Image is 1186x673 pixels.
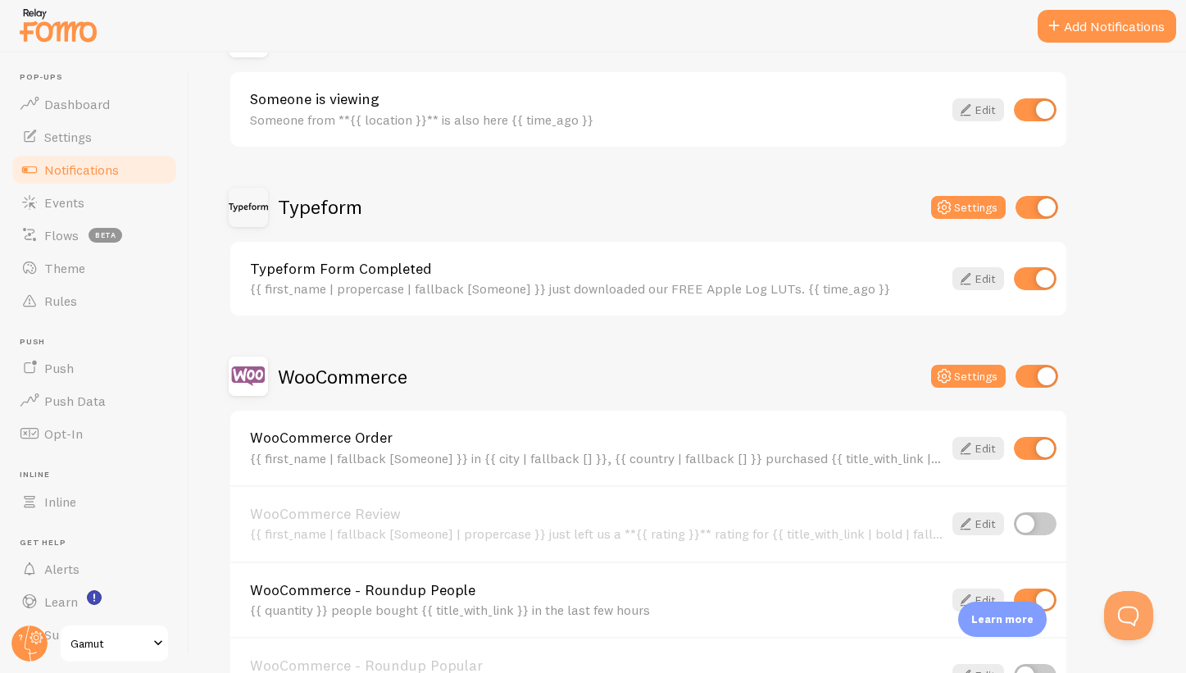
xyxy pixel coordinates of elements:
[89,228,122,243] span: beta
[10,252,179,284] a: Theme
[952,589,1004,612] a: Edit
[250,526,943,541] div: {{ first_name | fallback [Someone] | propercase }} just left us a **{{ rating }}** rating for {{ ...
[10,88,179,121] a: Dashboard
[250,583,943,598] a: WooCommerce - Roundup People
[971,612,1034,627] p: Learn more
[20,337,179,348] span: Push
[44,425,83,442] span: Opt-In
[10,153,179,186] a: Notifications
[250,658,943,673] a: WooCommerce - Roundup Popular
[1104,591,1153,640] iframe: Help Scout Beacon - Open
[10,219,179,252] a: Flows beta
[17,4,99,46] img: fomo-relay-logo-orange.svg
[952,512,1004,535] a: Edit
[10,585,179,618] a: Learn
[250,430,943,445] a: WooCommerce Order
[10,352,179,384] a: Push
[250,451,943,466] div: {{ first_name | fallback [Someone] }} in {{ city | fallback [] }}, {{ country | fallback [] }} pu...
[10,121,179,153] a: Settings
[44,593,78,610] span: Learn
[250,112,943,127] div: Someone from **{{ location }}** is also here {{ time_ago }}
[250,281,943,296] div: {{ first_name | propercase | fallback [Someone] }} just downloaded our FREE Apple Log LUTs. {{ ti...
[952,98,1004,121] a: Edit
[44,561,80,577] span: Alerts
[250,92,943,107] a: Someone is viewing
[44,161,119,178] span: Notifications
[87,590,102,605] svg: <p>Watch New Feature Tutorials!</p>
[250,603,943,617] div: {{ quantity }} people bought {{ title_with_link }} in the last few hours
[278,194,362,220] h2: Typeform
[931,196,1006,219] button: Settings
[44,194,84,211] span: Events
[250,507,943,521] a: WooCommerce Review
[10,284,179,317] a: Rules
[931,365,1006,388] button: Settings
[10,186,179,219] a: Events
[952,437,1004,460] a: Edit
[20,72,179,83] span: Pop-ups
[20,470,179,480] span: Inline
[10,417,179,450] a: Opt-In
[229,188,268,227] img: Typeform
[44,260,85,276] span: Theme
[44,96,110,112] span: Dashboard
[44,493,76,510] span: Inline
[44,293,77,309] span: Rules
[44,393,106,409] span: Push Data
[20,538,179,548] span: Get Help
[10,552,179,585] a: Alerts
[44,360,74,376] span: Push
[10,384,179,417] a: Push Data
[229,357,268,396] img: WooCommerce
[44,227,79,243] span: Flows
[958,602,1047,637] div: Learn more
[278,364,407,389] h2: WooCommerce
[10,618,179,651] a: Support
[952,267,1004,290] a: Edit
[59,624,170,663] a: Gamut
[70,634,148,653] span: Gamut
[44,129,92,145] span: Settings
[250,261,943,276] a: Typeform Form Completed
[10,485,179,518] a: Inline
